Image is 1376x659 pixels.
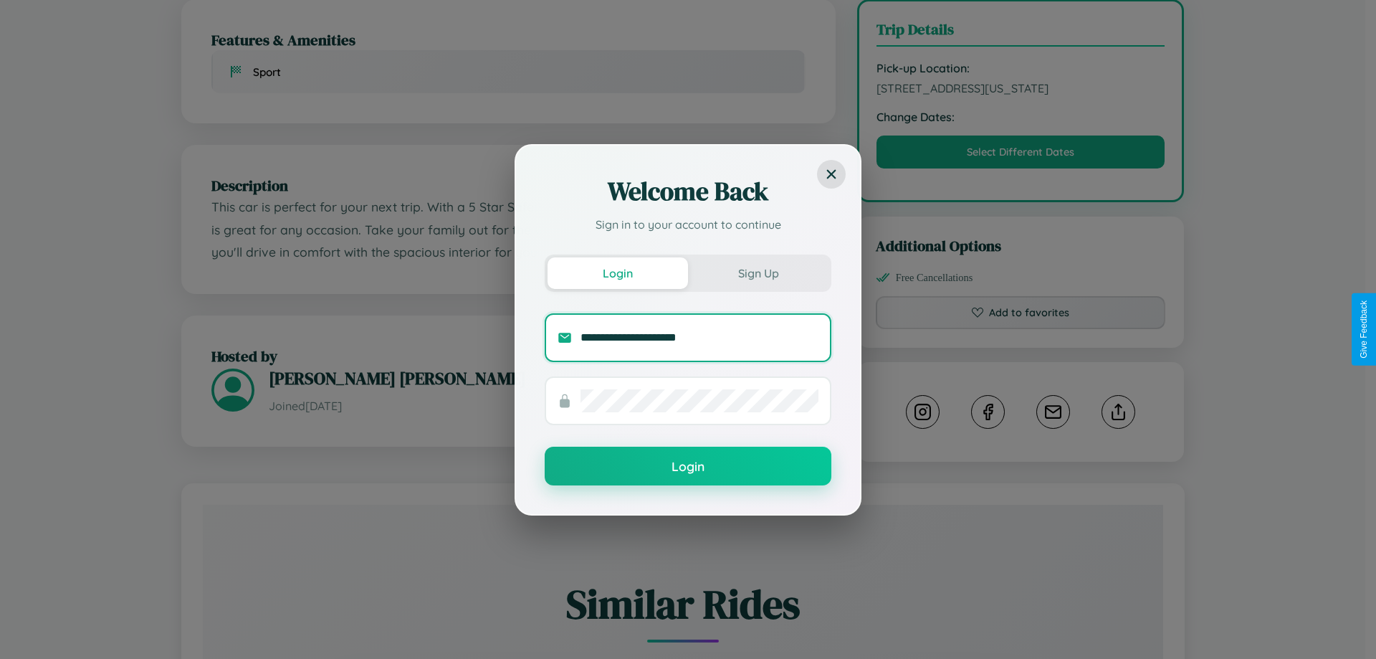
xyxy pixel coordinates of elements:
h2: Welcome Back [545,174,831,209]
p: Sign in to your account to continue [545,216,831,233]
button: Sign Up [688,257,828,289]
button: Login [545,447,831,485]
div: Give Feedback [1359,300,1369,359]
button: Login [548,257,688,289]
